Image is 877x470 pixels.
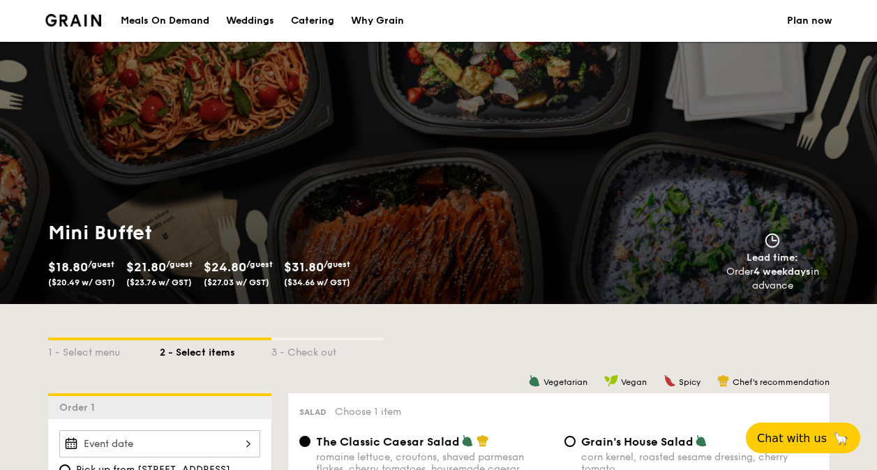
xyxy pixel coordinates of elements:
[461,434,474,447] img: icon-vegetarian.fe4039eb.svg
[271,340,383,360] div: 3 - Check out
[604,374,618,387] img: icon-vegan.f8ff3823.svg
[832,430,849,446] span: 🦙
[48,220,433,245] h1: Mini Buffet
[477,434,489,447] img: icon-chef-hat.a58ddaea.svg
[45,14,102,26] img: Grain
[335,406,401,418] span: Choose 1 item
[299,407,327,417] span: Salad
[48,340,160,360] div: 1 - Select menu
[324,259,350,269] span: /guest
[48,278,115,287] span: ($20.49 w/ GST)
[695,434,707,447] img: icon-vegetarian.fe4039eb.svg
[733,377,830,387] span: Chef's recommendation
[621,377,647,387] span: Vegan
[754,266,811,278] strong: 4 weekdays
[679,377,700,387] span: Spicy
[581,435,694,448] span: Grain's House Salad
[710,265,835,293] div: Order in advance
[316,435,460,448] span: The Classic Caesar Salad
[284,259,324,275] span: $31.80
[717,374,730,387] img: icon-chef-hat.a58ddaea.svg
[757,432,827,445] span: Chat with us
[544,377,587,387] span: Vegetarian
[59,402,100,414] span: Order 1
[284,278,350,287] span: ($34.66 w/ GST)
[88,259,114,269] span: /guest
[747,252,798,264] span: Lead time:
[126,278,192,287] span: ($23.76 w/ GST)
[528,374,541,387] img: icon-vegetarian.fe4039eb.svg
[664,374,676,387] img: icon-spicy.37a8142b.svg
[204,278,269,287] span: ($27.03 w/ GST)
[246,259,273,269] span: /guest
[126,259,166,275] span: $21.80
[48,259,88,275] span: $18.80
[166,259,193,269] span: /guest
[204,259,246,275] span: $24.80
[746,423,860,453] button: Chat with us🦙
[762,233,783,248] img: icon-clock.2db775ea.svg
[564,436,576,447] input: Grain's House Saladcorn kernel, roasted sesame dressing, cherry tomato
[299,436,310,447] input: The Classic Caesar Saladromaine lettuce, croutons, shaved parmesan flakes, cherry tomatoes, house...
[59,430,260,457] input: Event date
[45,14,102,26] a: Logotype
[160,340,271,360] div: 2 - Select items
